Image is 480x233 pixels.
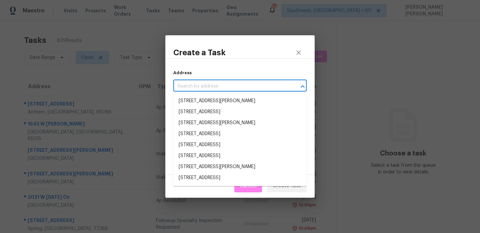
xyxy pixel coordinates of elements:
button: Close [298,82,307,91]
li: [STREET_ADDRESS] [173,128,307,139]
li: [STREET_ADDRESS][PERSON_NAME] [173,96,307,107]
label: Address [173,71,192,75]
button: close [291,45,307,61]
li: [STREET_ADDRESS] [173,172,307,183]
input: Search by address [173,81,288,92]
li: [STREET_ADDRESS][PERSON_NAME] [173,183,307,194]
li: [STREET_ADDRESS] [173,150,307,161]
li: [STREET_ADDRESS] [173,107,307,117]
li: [STREET_ADDRESS] [173,139,307,150]
h3: Create a Task [173,48,226,57]
li: [STREET_ADDRESS][PERSON_NAME] [173,161,307,172]
li: [STREET_ADDRESS][PERSON_NAME] [173,117,307,128]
